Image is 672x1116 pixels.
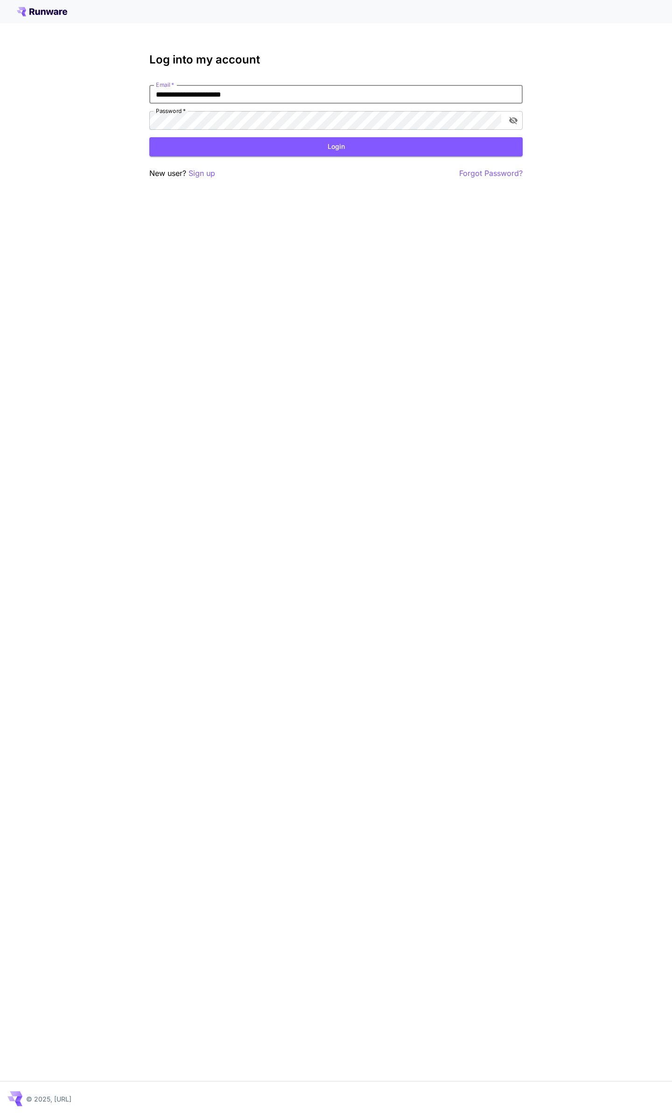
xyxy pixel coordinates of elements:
[149,53,523,66] h3: Log into my account
[459,168,523,179] button: Forgot Password?
[149,137,523,156] button: Login
[26,1094,71,1104] p: © 2025, [URL]
[505,112,522,129] button: toggle password visibility
[156,81,174,89] label: Email
[156,107,186,115] label: Password
[189,168,215,179] button: Sign up
[149,168,215,179] p: New user?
